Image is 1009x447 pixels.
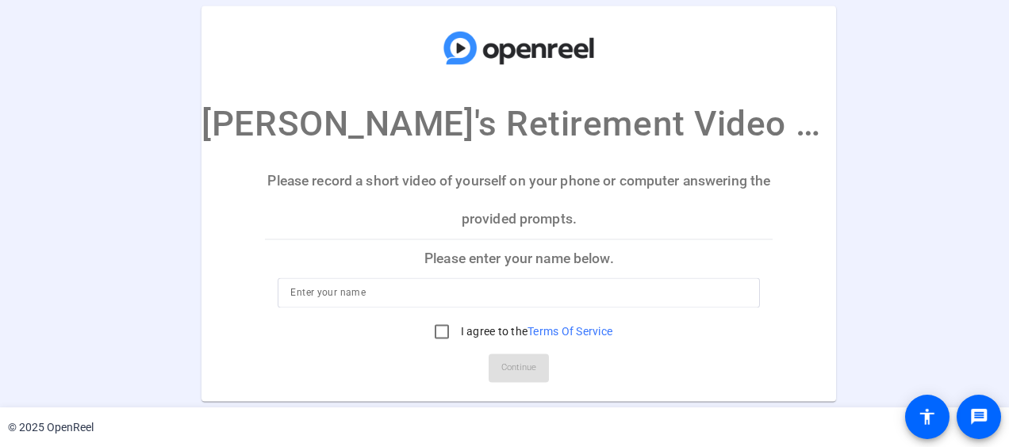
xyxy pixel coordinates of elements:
[969,407,988,426] mat-icon: message
[265,239,773,277] p: Please enter your name below.
[528,326,612,338] a: Terms Of Service
[201,97,836,150] p: [PERSON_NAME]'s Retirement Video Submissions
[458,324,613,340] label: I agree to the
[8,419,94,436] div: © 2025 OpenReel
[265,162,773,239] p: Please record a short video of yourself on your phone or computer answering the provided prompts.
[290,284,747,303] input: Enter your name
[918,407,937,426] mat-icon: accessibility
[439,21,598,74] img: company-logo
